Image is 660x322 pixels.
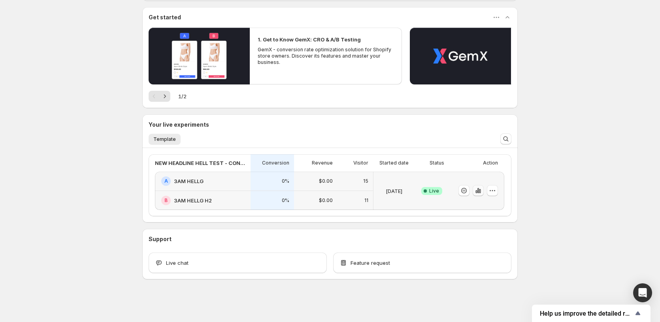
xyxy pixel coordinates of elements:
div: Open Intercom Messenger [633,283,652,302]
h3: Support [149,235,172,243]
p: Conversion [262,160,289,166]
p: GemX - conversion rate optimization solution for Shopify store owners. Discover its features and ... [258,47,394,66]
p: [DATE] [386,187,402,195]
p: 0% [282,197,289,204]
button: Play video [149,28,250,84]
p: Visitor [353,160,368,166]
h2: 3AM HELLG [174,177,204,185]
h2: 3AM HELLG H2 [174,197,212,204]
span: Help us improve the detailed report for A/B campaigns [540,310,633,317]
p: 0% [282,178,289,184]
h2: B [164,197,168,204]
h3: Your live experiments [149,121,209,129]
p: 15 [363,178,368,184]
nav: Pagination [149,91,170,102]
span: Live chat [166,259,189,267]
p: Status [430,160,444,166]
button: Search and filter results [500,133,511,144]
button: Show survey - Help us improve the detailed report for A/B campaigns [540,309,643,318]
span: Feature request [351,259,390,267]
p: Started date [379,160,409,166]
span: 1 / 2 [178,92,187,100]
span: Template [153,136,176,142]
h2: 1. Get to Know GemX: CRO & A/B Testing [258,36,361,43]
p: 11 [364,197,368,204]
button: Play video [410,28,511,84]
h2: A [164,178,168,184]
span: Live [429,188,439,194]
p: $0.00 [319,178,333,184]
p: $0.00 [319,197,333,204]
p: NEW HEADLINE HELL TEST - CONTROL VS PERSONAL [155,159,246,167]
button: Next [159,91,170,102]
p: Action [483,160,498,166]
p: Revenue [312,160,333,166]
h3: Get started [149,13,181,21]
